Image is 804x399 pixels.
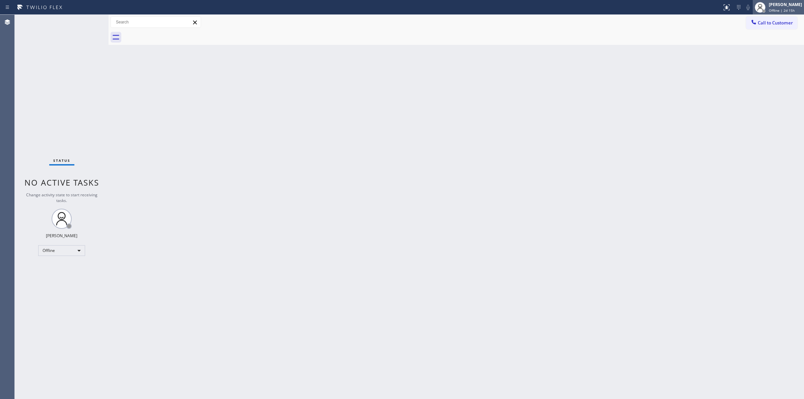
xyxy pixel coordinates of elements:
div: [PERSON_NAME] [769,2,802,7]
button: Call to Customer [746,16,797,29]
input: Search [111,17,201,27]
span: Change activity state to start receiving tasks. [26,192,97,203]
div: [PERSON_NAME] [46,233,77,239]
span: No active tasks [24,177,99,188]
button: Mute [743,3,753,12]
span: Call to Customer [758,20,793,26]
span: Offline | 2d 15h [769,8,795,13]
span: Status [53,158,70,163]
div: Offline [38,245,85,256]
